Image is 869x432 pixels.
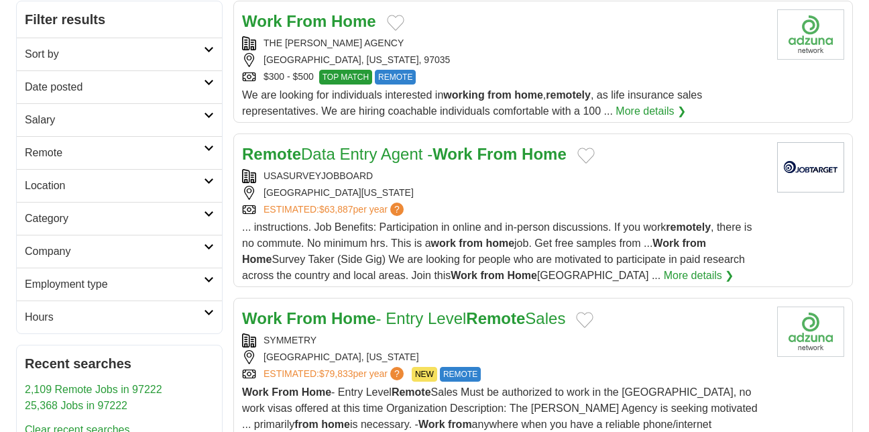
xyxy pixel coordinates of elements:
a: Salary [17,103,222,136]
strong: home [321,419,350,430]
strong: From [272,386,298,398]
span: $79,833 [319,368,353,379]
a: SYMMETRY [264,335,316,345]
button: Add to favorite jobs [576,312,593,328]
span: ? [390,203,404,216]
h2: Category [25,211,204,227]
h2: Hours [25,309,204,325]
a: More details ❯ [664,268,734,284]
strong: From [286,309,327,327]
strong: Home [331,309,376,327]
strong: Remote [466,309,525,327]
h2: Remote [25,145,204,161]
strong: from [459,237,483,249]
a: Work From Home [242,12,376,30]
span: NEW [412,367,437,382]
strong: Home [242,254,272,265]
span: $63,887 [319,204,353,215]
strong: Work [652,237,679,249]
a: ESTIMATED:$63,887per year? [264,203,406,217]
span: ? [390,367,404,380]
strong: remotely [666,221,711,233]
strong: from [487,89,512,101]
button: Add to favorite jobs [577,148,595,164]
a: Date posted [17,70,222,103]
a: 2,109 Remote Jobs in 97222 [25,384,162,395]
a: Location [17,169,222,202]
strong: Remote [392,386,431,398]
strong: Work [242,386,269,398]
h2: Salary [25,112,204,128]
h2: Location [25,178,204,194]
span: REMOTE [440,367,481,382]
a: Category [17,202,222,235]
img: Company logo [777,142,844,193]
button: Add to favorite jobs [387,15,404,31]
img: Company logo [777,9,844,60]
h2: Company [25,244,204,260]
strong: Work [242,309,282,327]
strong: work [431,237,456,249]
a: 25,368 Jobs in 97222 [25,400,127,411]
a: Hours [17,301,222,333]
strong: Work [418,419,445,430]
strong: From [477,145,517,163]
div: USASURVEYJOBBOARD [242,169,766,183]
strong: From [286,12,327,30]
strong: working [443,89,484,101]
h2: Recent searches [25,354,214,374]
strong: Home [522,145,567,163]
a: Company [17,235,222,268]
strong: remotely [546,89,591,101]
strong: Home [302,386,331,398]
span: ... instructions. Job Benefits: Participation in online and in-person discussions. If you work , ... [242,221,752,281]
strong: Work [451,270,477,281]
strong: home [485,237,514,249]
strong: from [448,419,472,430]
a: Employment type [17,268,222,301]
a: ESTIMATED:$79,833per year? [264,367,406,382]
a: Remote [17,136,222,169]
a: RemoteData Entry Agent -Work From Home [242,145,567,163]
h2: Sort by [25,46,204,62]
strong: from [480,270,504,281]
h2: Employment type [25,276,204,292]
strong: home [514,89,543,101]
div: [GEOGRAPHIC_DATA][US_STATE] [242,186,766,200]
a: Sort by [17,38,222,70]
strong: Remote [242,145,301,163]
a: Work From Home- Entry LevelRemoteSales [242,309,565,327]
span: We are looking for individuals interested in , , as life insurance sales representatives. We are ... [242,89,702,117]
strong: from [683,237,707,249]
span: REMOTE [375,70,416,85]
h2: Filter results [17,1,222,38]
strong: Home [507,270,536,281]
div: [GEOGRAPHIC_DATA], [US_STATE], 97035 [242,53,766,67]
strong: Work [432,145,473,163]
strong: Home [331,12,376,30]
span: TOP MATCH [319,70,372,85]
div: $300 - $500 [242,70,766,85]
img: Symmetry Financial Group logo [777,307,844,357]
h2: Date posted [25,79,204,95]
strong: from [294,419,318,430]
div: [GEOGRAPHIC_DATA], [US_STATE] [242,350,766,364]
a: More details ❯ [616,103,686,119]
strong: Work [242,12,282,30]
div: THE [PERSON_NAME] AGENCY [242,36,766,50]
